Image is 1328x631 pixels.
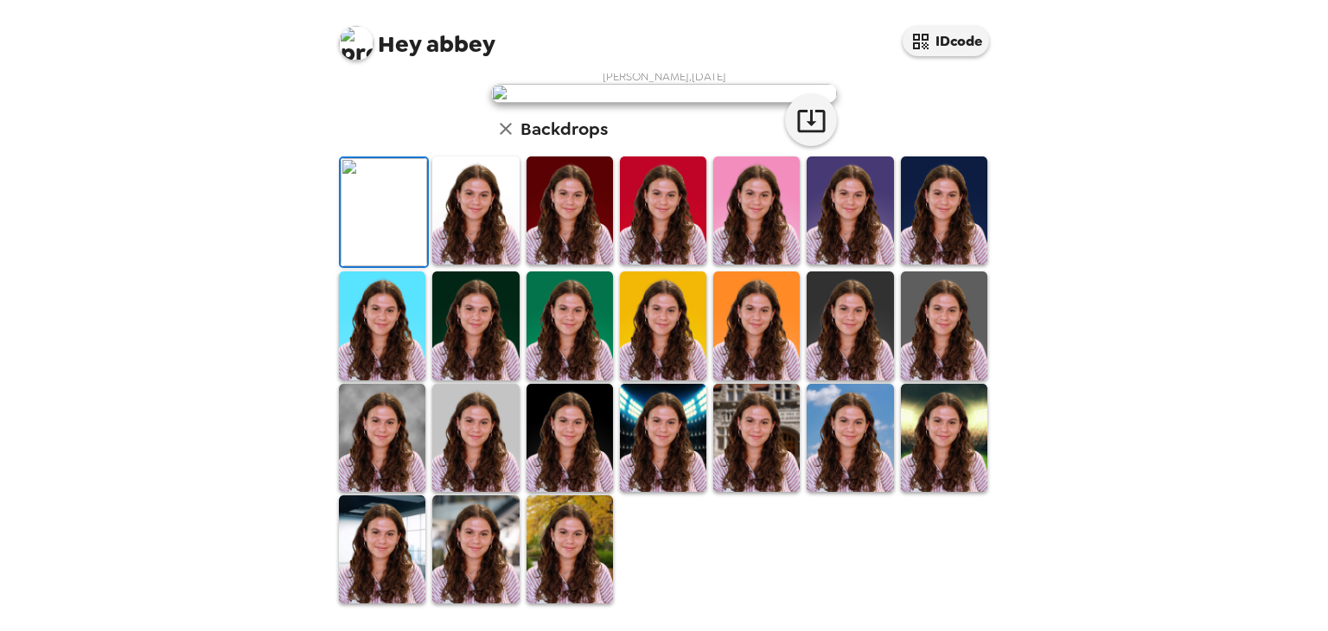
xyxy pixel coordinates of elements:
span: Hey [378,29,421,60]
img: Original [341,158,427,266]
img: user [491,84,837,103]
button: IDcode [903,26,989,56]
span: abbey [339,17,495,56]
img: profile pic [339,26,373,61]
h6: Backdrops [520,115,608,143]
span: [PERSON_NAME] , [DATE] [603,69,726,84]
